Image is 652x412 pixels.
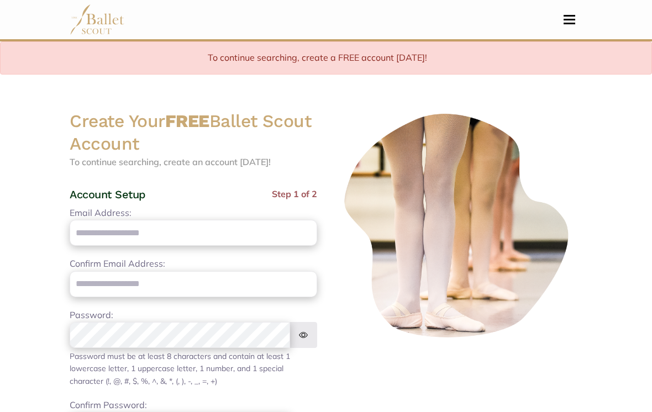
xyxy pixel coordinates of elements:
h4: Account Setup [70,187,146,202]
span: Step 1 of 2 [272,187,317,206]
label: Password: [70,308,113,323]
span: To continue searching, create an account [DATE]! [70,156,271,167]
strong: FREE [165,110,209,131]
label: Confirm Email Address: [70,257,165,271]
div: Password must be at least 8 characters and contain at least 1 lowercase letter, 1 uppercase lette... [70,350,317,387]
button: Toggle navigation [556,14,582,25]
img: ballerinas [335,110,582,342]
label: Email Address: [70,206,132,220]
h2: Create Your Ballet Scout Account [70,110,317,156]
